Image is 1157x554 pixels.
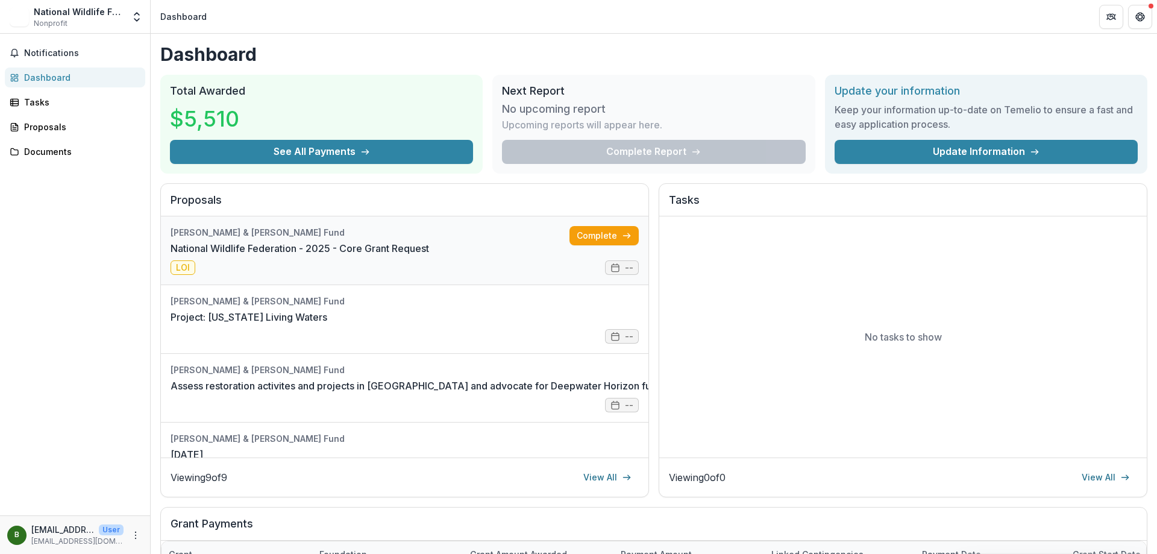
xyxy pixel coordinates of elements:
[171,517,1137,540] h2: Grant Payments
[5,92,145,112] a: Tasks
[669,194,1137,216] h2: Tasks
[5,43,145,63] button: Notifications
[1128,5,1152,29] button: Get Help
[128,5,145,29] button: Open entity switcher
[10,7,29,27] img: National Wildlife Federation
[170,102,260,135] h3: $5,510
[569,226,639,245] a: Complete
[24,48,140,58] span: Notifications
[24,145,136,158] div: Documents
[171,447,203,462] a: [DATE]
[170,84,473,98] h2: Total Awarded
[24,121,136,133] div: Proposals
[31,536,124,547] p: [EMAIL_ADDRESS][DOMAIN_NAME]
[502,102,606,116] h3: No upcoming report
[835,140,1138,164] a: Update Information
[835,102,1138,131] h3: Keep your information up-to-date on Temelio to ensure a fast and easy application process.
[34,18,67,29] span: Nonprofit
[34,5,124,18] div: National Wildlife Federation
[160,10,207,23] div: Dashboard
[502,118,662,132] p: Upcoming reports will appear here.
[171,194,639,216] h2: Proposals
[1099,5,1123,29] button: Partners
[5,68,145,87] a: Dashboard
[576,468,639,487] a: View All
[99,524,124,535] p: User
[24,71,136,84] div: Dashboard
[24,96,136,109] div: Tasks
[171,241,429,256] a: National Wildlife Federation - 2025 - Core Grant Request
[669,470,726,485] p: Viewing 0 of 0
[865,330,942,344] p: No tasks to show
[171,379,667,393] a: Assess restoration activites and projects in [GEOGRAPHIC_DATA] and advocate for Deepwater Horizon...
[835,84,1138,98] h2: Update your information
[1074,468,1137,487] a: View All
[5,117,145,137] a: Proposals
[14,531,19,539] div: bertrandd@nwf.org
[171,310,327,324] a: Project: [US_STATE] Living Waters
[31,523,94,536] p: [EMAIL_ADDRESS][DOMAIN_NAME]
[128,528,143,543] button: More
[5,142,145,162] a: Documents
[155,8,212,25] nav: breadcrumb
[502,84,805,98] h2: Next Report
[170,140,473,164] button: See All Payments
[171,470,227,485] p: Viewing 9 of 9
[160,43,1147,65] h1: Dashboard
